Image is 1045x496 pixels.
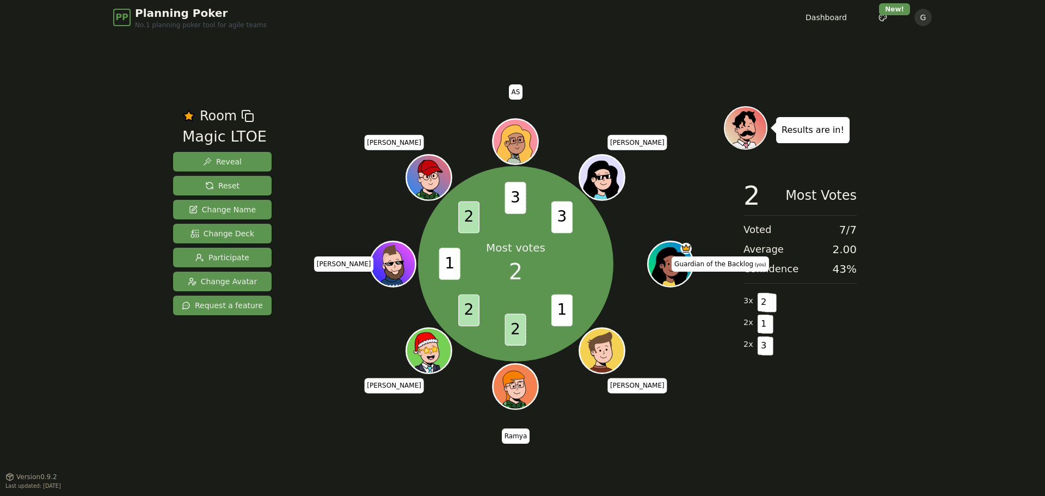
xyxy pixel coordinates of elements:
[173,224,272,243] button: Change Deck
[135,5,267,21] span: Planning Poker
[188,276,257,287] span: Change Avatar
[743,222,772,237] span: Voted
[509,255,522,288] span: 2
[806,12,847,23] a: Dashboard
[364,135,424,150] span: Click to change your name
[486,240,545,255] p: Most votes
[173,152,272,172] button: Reveal
[173,200,272,219] button: Change Name
[205,180,239,191] span: Reset
[551,201,573,234] span: 3
[5,483,61,489] span: Last updated: [DATE]
[502,428,530,444] span: Click to change your name
[879,3,910,15] div: New!
[189,204,256,215] span: Change Name
[314,256,374,272] span: Click to change your name
[914,9,932,26] button: G
[833,261,857,277] span: 43 %
[743,339,753,351] span: 2 x
[203,156,242,167] span: Reveal
[439,248,460,280] span: 1
[458,201,480,234] span: 2
[832,242,857,257] span: 2.00
[182,300,263,311] span: Request a feature
[785,182,857,209] span: Most Votes
[782,123,844,138] p: Results are in!
[873,8,893,27] button: New!
[649,243,692,285] button: Click to change your avatar
[839,222,857,237] span: 7 / 7
[509,84,523,100] span: Click to change your name
[758,293,770,311] span: 2
[115,11,128,24] span: PP
[200,106,237,126] span: Room
[743,295,753,307] span: 3 x
[505,182,526,215] span: 3
[458,295,480,327] span: 2
[173,248,272,267] button: Participate
[672,256,769,272] span: Click to change your name
[607,378,667,393] span: Click to change your name
[364,378,424,393] span: Click to change your name
[182,126,267,148] div: Magic LTOE
[743,182,760,209] span: 2
[135,21,267,29] span: No.1 planning poker tool for agile teams
[758,336,770,355] span: 3
[681,243,692,254] span: Guardian of the Backlog is the host
[16,473,57,481] span: Version 0.9.2
[173,272,272,291] button: Change Avatar
[173,176,272,195] button: Reset
[743,242,784,257] span: Average
[758,315,770,333] span: 1
[5,473,57,481] button: Version0.9.2
[182,106,195,126] button: Remove as favourite
[607,135,667,150] span: Click to change your name
[743,317,753,329] span: 2 x
[195,252,249,263] span: Participate
[113,5,267,29] a: PPPlanning PokerNo.1 planning poker tool for agile teams
[743,261,798,277] span: Confidence
[190,228,254,239] span: Change Deck
[173,296,272,315] button: Request a feature
[505,314,526,346] span: 2
[551,295,573,327] span: 1
[753,262,766,267] span: (you)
